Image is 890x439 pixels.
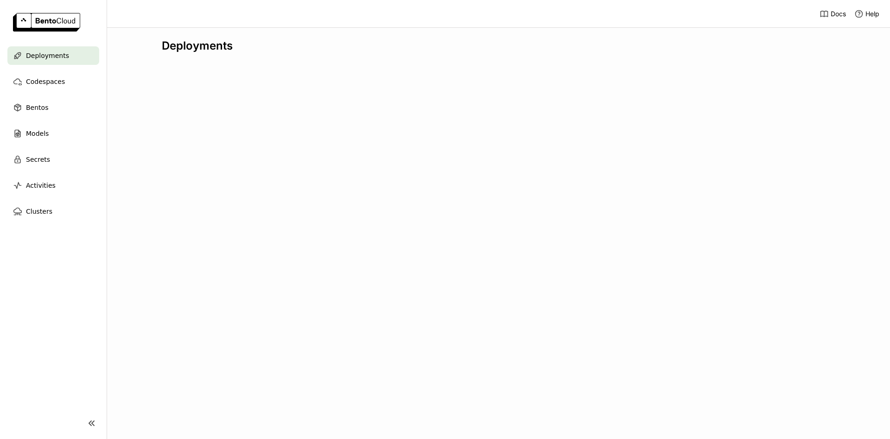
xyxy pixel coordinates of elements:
span: Secrets [26,154,50,165]
div: Deployments [162,39,835,53]
a: Clusters [7,202,99,221]
img: logo [13,13,80,32]
span: Bentos [26,102,48,113]
span: Models [26,128,49,139]
span: Activities [26,180,56,191]
a: Secrets [7,150,99,169]
span: Clusters [26,206,52,217]
a: Docs [820,9,846,19]
span: Docs [831,10,846,18]
a: Activities [7,176,99,195]
a: Models [7,124,99,143]
span: Deployments [26,50,69,61]
div: Help [854,9,879,19]
span: Help [865,10,879,18]
span: Codespaces [26,76,65,87]
a: Bentos [7,98,99,117]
